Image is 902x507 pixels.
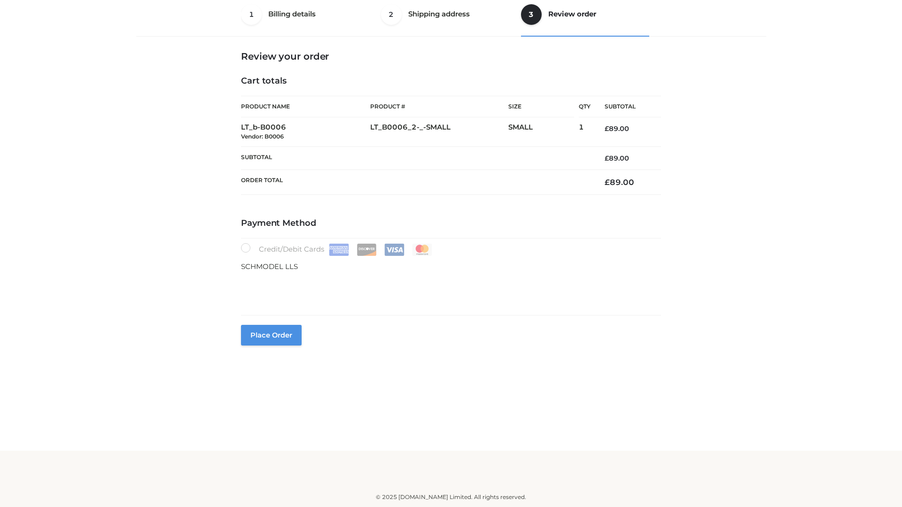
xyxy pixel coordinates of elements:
[605,124,629,133] bdi: 89.00
[239,270,659,305] iframe: Secure payment input frame
[241,243,433,256] label: Credit/Debit Cards
[357,244,377,256] img: Discover
[241,133,284,140] small: Vendor: B0006
[605,154,629,162] bdi: 89.00
[370,96,508,117] th: Product #
[241,117,370,147] td: LT_b-B0006
[241,146,591,169] th: Subtotal
[241,170,591,195] th: Order Total
[605,177,610,187] span: £
[241,51,661,62] h3: Review your order
[591,96,661,117] th: Subtotal
[241,218,661,229] h4: Payment Method
[579,96,591,117] th: Qty
[370,117,508,147] td: LT_B0006_2-_-SMALL
[384,244,404,256] img: Visa
[605,124,609,133] span: £
[579,117,591,147] td: 1
[241,96,370,117] th: Product Name
[605,154,609,162] span: £
[241,261,661,273] p: SCHMODEL LLS
[140,492,762,502] div: © 2025 [DOMAIN_NAME] Limited. All rights reserved.
[508,117,579,147] td: SMALL
[508,96,574,117] th: Size
[241,76,661,86] h4: Cart totals
[241,325,302,346] button: Place order
[412,244,432,256] img: Mastercard
[605,177,634,187] bdi: 89.00
[329,244,349,256] img: Amex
